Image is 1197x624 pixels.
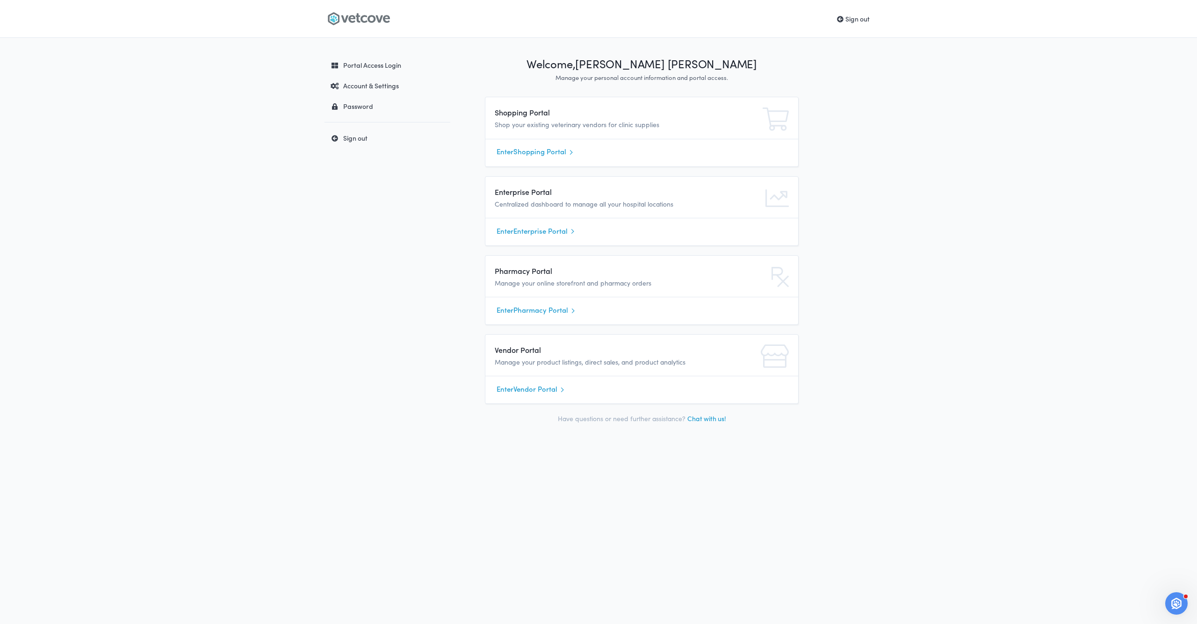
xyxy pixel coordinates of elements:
[495,107,691,118] h4: Shopping Portal
[497,224,787,238] a: EnterEnterprise Portal
[324,77,450,94] a: Account & Settings
[495,265,691,276] h4: Pharmacy Portal
[687,414,726,423] a: Chat with us!
[495,199,691,209] p: Centralized dashboard to manage all your hospital locations
[495,186,691,197] h4: Enterprise Portal
[495,344,691,355] h4: Vendor Portal
[324,129,450,146] a: Sign out
[485,413,799,424] p: Have questions or need further assistance?
[497,145,787,159] a: EnterShopping Portal
[485,57,799,72] h1: Welcome, [PERSON_NAME] [PERSON_NAME]
[326,133,446,143] div: Sign out
[326,81,446,90] div: Account & Settings
[326,101,446,111] div: Password
[1165,592,1188,615] iframe: Intercom live chat
[497,382,787,396] a: EnterVendor Portal
[495,120,691,130] p: Shop your existing veterinary vendors for clinic supplies
[324,98,450,115] a: Password
[495,357,691,367] p: Manage your product listings, direct sales, and product analytics
[495,278,691,288] p: Manage your online storefront and pharmacy orders
[324,57,450,73] a: Portal Access Login
[326,60,446,70] div: Portal Access Login
[837,14,870,23] a: Sign out
[485,73,799,82] p: Manage your personal account information and portal access.
[497,303,787,317] a: EnterPharmacy Portal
